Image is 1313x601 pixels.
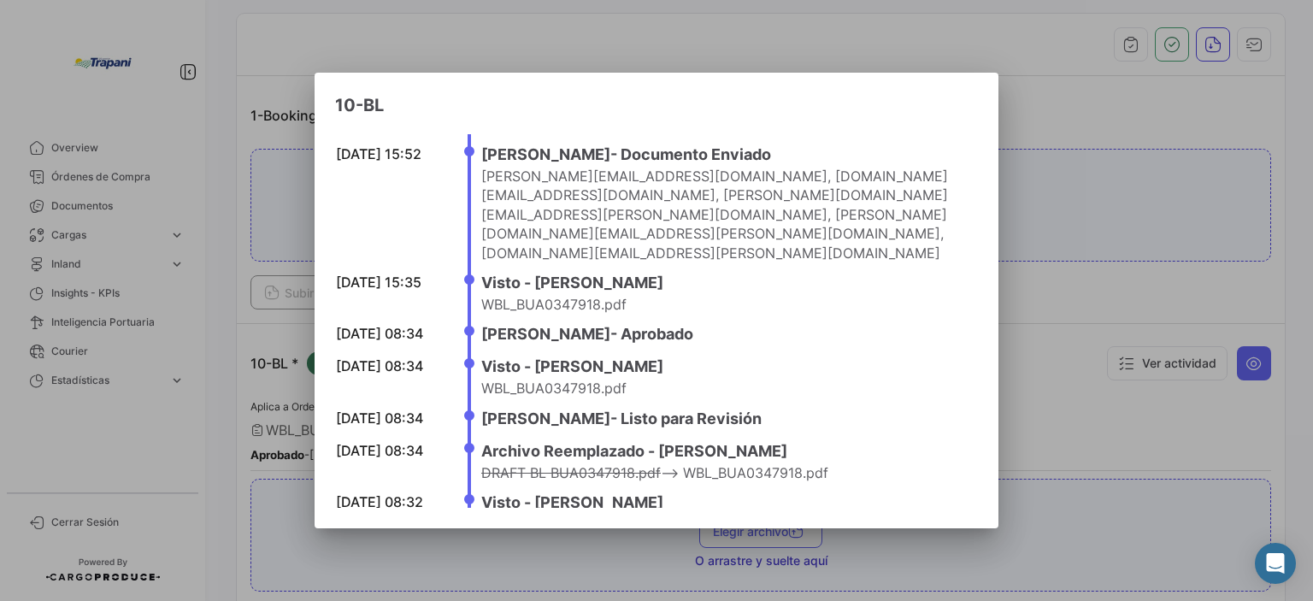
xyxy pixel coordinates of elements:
[336,441,439,460] div: [DATE] 08:34
[336,492,439,511] div: [DATE] 08:32
[481,439,968,463] h4: Archivo Reemplazado - [PERSON_NAME]
[481,380,627,397] span: WBL_BUA0347918.pdf
[481,491,968,515] h4: Visto - [PERSON_NAME]
[336,324,439,343] div: [DATE] 08:34
[336,273,439,292] div: [DATE] 15:35
[481,271,968,295] h4: Visto - [PERSON_NAME]
[481,355,968,379] h4: Visto - [PERSON_NAME]
[481,464,661,481] s: DRAFT BL BUA0347918.pdf
[336,144,439,163] div: [DATE] 15:52
[481,168,948,262] span: [PERSON_NAME][EMAIL_ADDRESS][DOMAIN_NAME], [DOMAIN_NAME][EMAIL_ADDRESS][DOMAIN_NAME], [PERSON_NAM...
[1255,543,1296,584] div: Abrir Intercom Messenger
[335,93,978,117] h3: 10-BL
[481,143,968,167] h4: [PERSON_NAME] - Documento Enviado
[481,407,968,431] h4: [PERSON_NAME] - Listo para Revisión
[481,322,968,346] h4: [PERSON_NAME] - Aprobado
[481,296,627,313] span: WBL_BUA0347918.pdf
[336,409,439,427] div: [DATE] 08:34
[481,464,828,481] span: --> WBL_BUA0347918.pdf
[336,356,439,375] div: [DATE] 08:34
